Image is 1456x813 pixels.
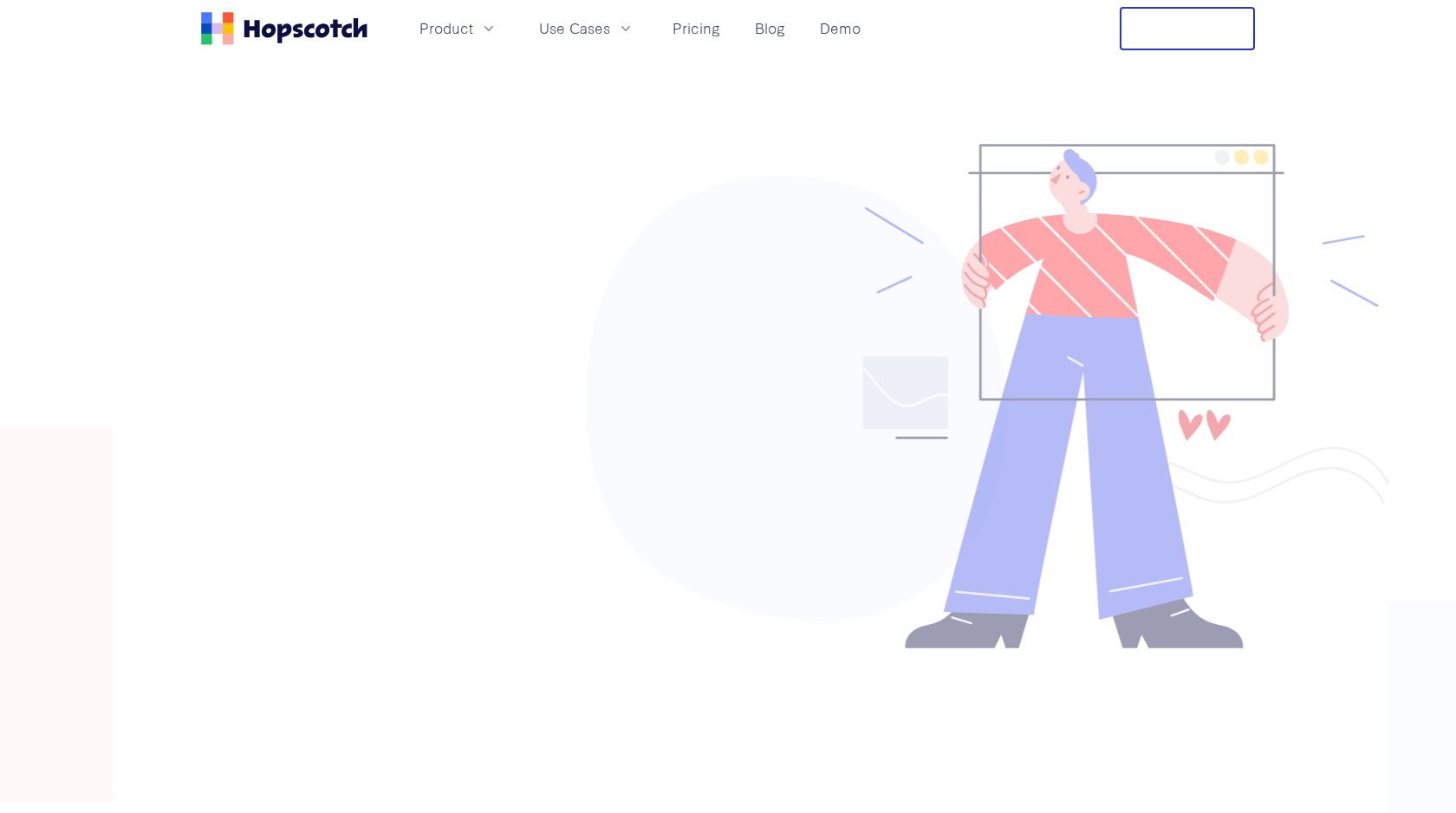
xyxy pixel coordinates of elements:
button: Product [409,14,508,42]
span: Use Cases [539,17,610,39]
a: Home [201,12,367,45]
button: Free Trial [1120,7,1255,50]
a: Demo [813,14,868,42]
span: Product [419,17,473,39]
button: Use Cases [529,14,645,42]
a: Pricing [666,14,727,42]
a: Blog [748,14,792,42]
